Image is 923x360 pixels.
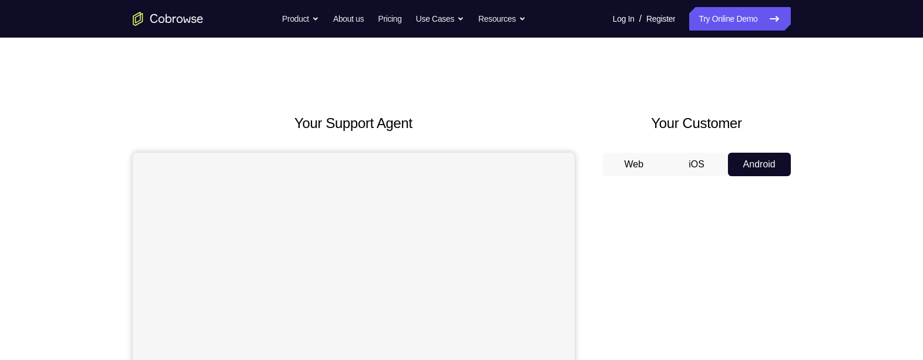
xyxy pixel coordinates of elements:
button: Android [728,153,791,176]
button: Web [603,153,666,176]
button: Resources [478,7,526,31]
h2: Your Support Agent [133,113,575,134]
a: Go to the home page [133,12,203,26]
button: iOS [665,153,728,176]
a: Register [646,7,675,31]
span: / [639,12,642,26]
a: Log In [613,7,635,31]
button: Use Cases [416,7,464,31]
a: About us [333,7,364,31]
a: Pricing [378,7,401,31]
a: Try Online Demo [689,7,790,31]
h2: Your Customer [603,113,791,134]
button: Product [282,7,319,31]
